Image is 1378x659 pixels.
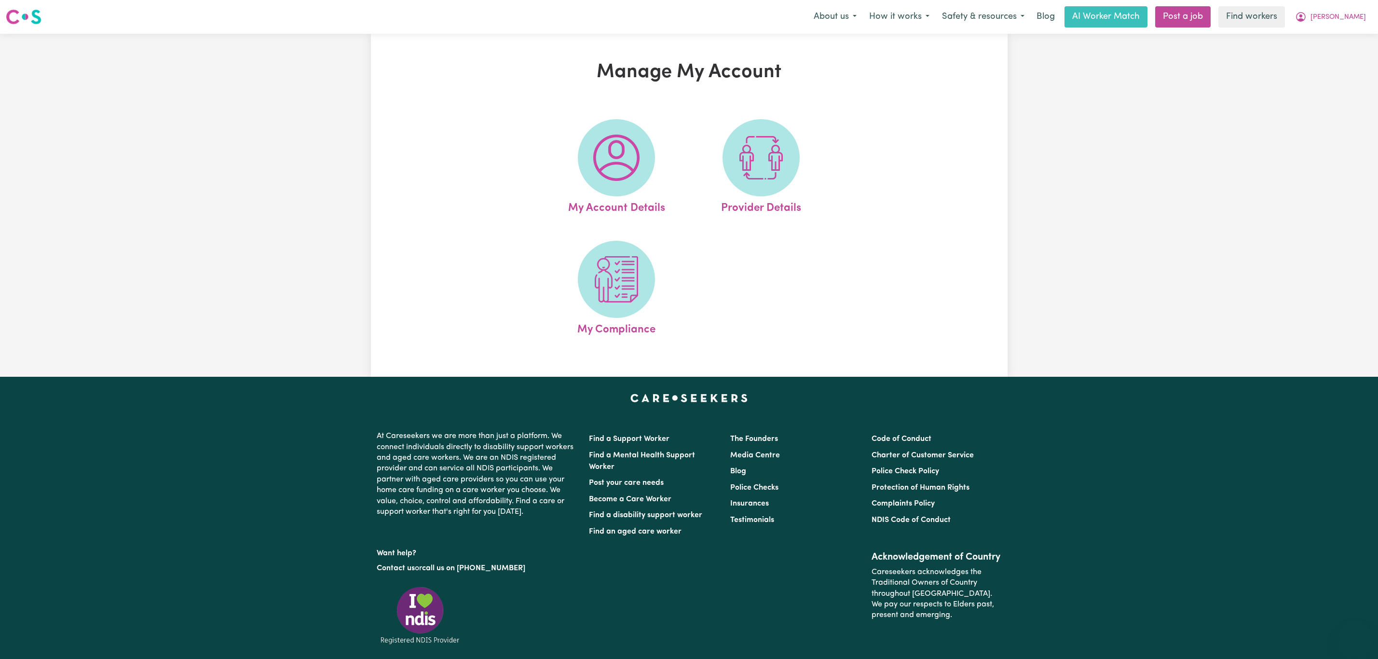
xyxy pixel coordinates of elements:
a: Protection of Human Rights [872,484,969,492]
a: Provider Details [692,119,831,217]
span: My Account Details [568,196,665,217]
a: Testimonials [730,516,774,524]
button: About us [807,7,863,27]
p: At Careseekers we are more than just a platform. We connect individuals directly to disability su... [377,427,577,521]
a: NDIS Code of Conduct [872,516,951,524]
a: Careseekers logo [6,6,41,28]
a: Police Check Policy [872,467,939,475]
h2: Acknowledgement of Country [872,551,1001,563]
a: My Compliance [547,241,686,338]
p: Want help? [377,544,577,559]
a: Police Checks [730,484,778,492]
button: How it works [863,7,936,27]
a: Careseekers home page [630,394,748,402]
a: Post your care needs [589,479,664,487]
img: Careseekers logo [6,8,41,26]
p: or [377,559,577,577]
h1: Manage My Account [483,61,896,84]
a: Blog [730,467,746,475]
a: call us on [PHONE_NUMBER] [422,564,525,572]
a: Find an aged care worker [589,528,682,535]
a: Complaints Policy [872,500,935,508]
a: Find a Mental Health Support Worker [589,452,695,471]
a: The Founders [730,435,778,443]
a: Charter of Customer Service [872,452,974,459]
button: Safety & resources [936,7,1031,27]
span: My Compliance [577,318,655,338]
a: AI Worker Match [1064,6,1147,27]
a: Contact us [377,564,415,572]
a: Find a Support Worker [589,435,669,443]
a: Insurances [730,500,769,508]
span: Provider Details [721,196,801,217]
p: Careseekers acknowledges the Traditional Owners of Country throughout [GEOGRAPHIC_DATA]. We pay o... [872,563,1001,625]
a: Become a Care Worker [589,495,671,503]
a: My Account Details [547,119,686,217]
img: Registered NDIS provider [377,585,464,645]
a: Blog [1031,6,1061,27]
button: My Account [1289,7,1372,27]
a: Find workers [1218,6,1285,27]
span: [PERSON_NAME] [1310,12,1366,23]
a: Code of Conduct [872,435,931,443]
a: Find a disability support worker [589,511,702,519]
a: Media Centre [730,452,780,459]
a: Post a job [1155,6,1211,27]
iframe: Button to launch messaging window, conversation in progress [1339,620,1370,651]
